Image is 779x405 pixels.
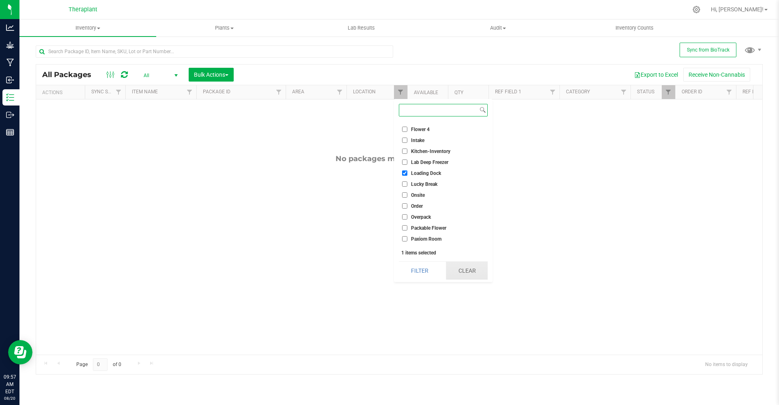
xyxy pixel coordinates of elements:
button: Clear [446,262,488,280]
span: Hi, [PERSON_NAME]! [711,6,764,13]
a: Lab Results [293,19,430,37]
a: Filter [546,85,560,99]
a: Filter [333,85,346,99]
inline-svg: Inventory [6,93,14,101]
button: Receive Non-Cannabis [683,68,750,82]
input: Search [399,104,478,116]
span: Intake [411,138,424,143]
inline-svg: Reports [6,128,14,136]
a: Filter [112,85,125,99]
input: Intake [402,138,407,143]
span: No items to display [699,358,754,371]
input: Kitchen-Inventory [402,149,407,154]
span: Theraplant [69,6,97,13]
a: Package ID [203,89,230,95]
a: Filter [272,85,286,99]
a: Location [353,89,376,95]
inline-svg: Inbound [6,76,14,84]
span: Lucky Break [411,182,437,187]
input: Overpack [402,214,407,220]
a: Filter [394,85,407,99]
a: Status [637,89,654,95]
input: Loading Dock [402,170,407,176]
a: Filter [723,85,736,99]
a: Inventory Counts [566,19,703,37]
span: Flower 4 [411,127,430,132]
div: 1 items selected [401,250,485,256]
div: Manage settings [691,6,702,13]
a: Qty [454,90,463,95]
a: Audit [430,19,566,37]
span: Order [411,204,423,209]
a: Inventory [19,19,156,37]
span: Inventory [19,24,156,32]
p: 08/20 [4,395,16,401]
div: Actions [42,90,82,95]
a: Category [566,89,590,95]
a: Order Id [682,89,702,95]
span: Onsite [411,193,425,198]
input: Flower 4 [402,127,407,132]
input: Packable Flower [402,225,407,231]
a: Area [292,89,304,95]
input: Search Package ID, Item Name, SKU, Lot or Part Number... [36,45,393,58]
inline-svg: Analytics [6,24,14,32]
span: Overpack [411,215,431,220]
span: Kitchen-Inventory [411,149,450,154]
span: Audit [430,24,566,32]
input: Lucky Break [402,181,407,187]
iframe: Resource center [8,340,32,364]
span: All Packages [42,70,99,79]
span: Plants [157,24,293,32]
span: Sync from BioTrack [687,47,730,53]
a: Filter [617,85,631,99]
a: Available [414,90,438,95]
p: 09:57 AM EDT [4,373,16,395]
input: Lab Deep Freezer [402,159,407,165]
a: Ref Field 2 [742,89,769,95]
span: Inventory Counts [605,24,665,32]
span: Lab Results [337,24,386,32]
a: Item Name [132,89,158,95]
button: Filter [399,262,440,280]
a: Filter [183,85,196,99]
span: Packable Flower [411,226,446,231]
button: Sync from BioTrack [680,43,736,57]
a: Plants [156,19,293,37]
inline-svg: Outbound [6,111,14,119]
span: Page of 0 [69,358,128,371]
button: Export to Excel [629,68,683,82]
inline-svg: Manufacturing [6,58,14,67]
span: Lab Deep Freezer [411,160,448,165]
input: Paxiom Room [402,236,407,241]
span: Loading Dock [411,171,441,176]
button: Bulk Actions [189,68,234,82]
a: Sync Status [91,89,123,95]
span: Bulk Actions [194,71,228,78]
a: Ref Field 1 [495,89,521,95]
input: Order [402,203,407,209]
a: Filter [662,85,675,99]
span: Paxiom Room [411,237,441,241]
div: No packages match filter criteria. [36,154,762,163]
inline-svg: Grow [6,41,14,49]
input: Onsite [402,192,407,198]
